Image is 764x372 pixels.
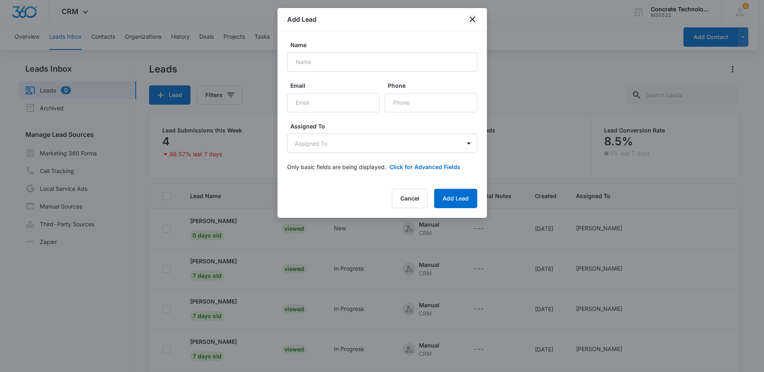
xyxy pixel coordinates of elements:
h1: Add Lead [287,14,317,24]
label: Name [290,41,480,49]
button: Cancel [392,189,428,208]
input: Email [287,93,380,112]
label: Phone [388,81,480,90]
button: Add Lead [434,189,477,208]
input: Phone [385,93,477,112]
button: Click for Advanced Fields [389,163,460,171]
input: Name [287,52,477,72]
button: close [468,14,477,24]
label: Assigned To [290,122,480,130]
p: Only basic fields are being displayed. [287,163,386,171]
label: Email [290,81,383,90]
